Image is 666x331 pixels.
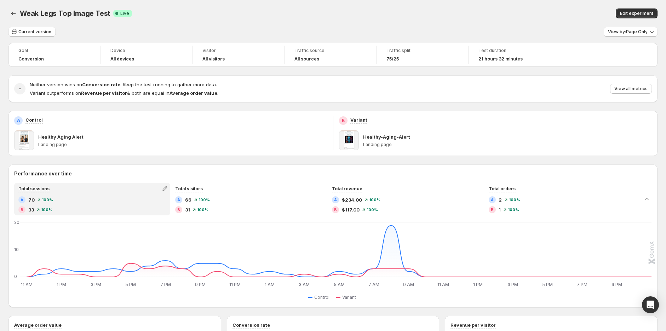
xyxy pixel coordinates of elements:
[342,295,356,300] span: Variant
[491,208,494,212] h2: B
[336,293,359,302] button: Variant
[363,142,652,147] p: Landing page
[199,198,210,202] span: 100 %
[81,90,127,96] strong: Revenue per visitor
[14,130,34,150] img: Healthy Aging Alert
[195,282,206,287] text: 9 PM
[499,196,502,203] span: 2
[14,220,19,225] text: 20
[38,142,327,147] p: Landing page
[21,198,23,202] h2: A
[14,247,19,252] text: 10
[170,90,217,96] strong: Average order value
[177,208,180,212] h2: B
[450,321,496,329] h3: Revenue per visitor
[30,82,217,87] span: Neither version wins on . Keep the test running to gather more data.
[299,282,310,287] text: 3 AM
[19,85,21,92] h2: -
[368,282,379,287] text: 7 AM
[21,282,33,287] text: 11 AM
[82,82,120,87] strong: Conversion rate
[478,48,551,53] span: Test duration
[478,47,551,63] a: Test duration21 hours 32 minutes
[57,282,66,287] text: 1 PM
[18,48,90,53] span: Goal
[489,186,516,191] span: Total orders
[25,116,43,123] p: Control
[614,86,648,92] span: View all metrics
[30,90,218,96] span: Variant outperforms on & both are equal in .
[160,282,171,287] text: 7 PM
[110,47,182,63] a: DeviceAll devices
[14,274,17,279] text: 0
[18,186,50,191] span: Total sessions
[509,198,520,202] span: 100 %
[175,186,203,191] span: Total visitors
[350,116,367,123] p: Variant
[508,208,519,212] span: 100 %
[386,56,399,62] span: 75/25
[14,321,62,329] h3: Average order value
[185,196,191,203] span: 66
[229,282,241,287] text: 11 PM
[8,8,18,18] button: Back
[499,206,501,213] span: 1
[202,47,274,63] a: VisitorAll visitors
[41,208,52,212] span: 100 %
[642,194,652,204] button: Collapse chart
[608,29,648,35] span: View by: Page Only
[339,130,359,150] img: Healthy-Aging-Alert
[120,11,129,16] span: Live
[308,293,332,302] button: Control
[202,48,274,53] span: Visitor
[28,206,34,213] span: 33
[110,48,182,53] span: Device
[197,208,208,212] span: 100 %
[437,282,449,287] text: 11 AM
[18,29,51,35] span: Current version
[473,282,483,287] text: 1 PM
[386,48,458,53] span: Traffic split
[177,198,180,202] h2: A
[334,208,337,212] h2: B
[363,133,410,140] p: Healthy-Aging-Alert
[21,208,23,212] h2: B
[342,196,362,203] span: $234.00
[620,11,653,16] span: Edit experiment
[342,206,360,213] span: $117.00
[334,198,337,202] h2: A
[332,186,362,191] span: Total revenue
[294,56,319,62] h4: All sources
[232,321,270,329] h3: Conversion rate
[8,27,56,37] button: Current version
[38,133,84,140] p: Healthy Aging Alert
[612,282,622,287] text: 9 PM
[18,56,44,62] span: Conversion
[20,9,110,18] span: Weak Legs Top Image Test
[91,282,101,287] text: 3 PM
[202,56,225,62] h4: All visitors
[478,56,523,62] span: 21 hours 32 minutes
[294,48,366,53] span: Traffic source
[507,282,518,287] text: 3 PM
[185,206,190,213] span: 31
[610,84,652,94] button: View all metrics
[616,8,658,18] button: Edit experiment
[369,198,380,202] span: 100 %
[334,282,345,287] text: 5 AM
[18,47,90,63] a: GoalConversion
[110,56,134,62] h4: All devices
[42,198,53,202] span: 100 %
[126,282,136,287] text: 5 PM
[342,118,345,123] h2: B
[577,282,587,287] text: 7 PM
[314,295,329,300] span: Control
[604,27,658,37] button: View by:Page Only
[28,196,35,203] span: 70
[491,198,494,202] h2: A
[14,170,652,177] h2: Performance over time
[542,282,553,287] text: 5 PM
[642,296,659,313] div: Open Intercom Messenger
[265,282,275,287] text: 1 AM
[403,282,414,287] text: 9 AM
